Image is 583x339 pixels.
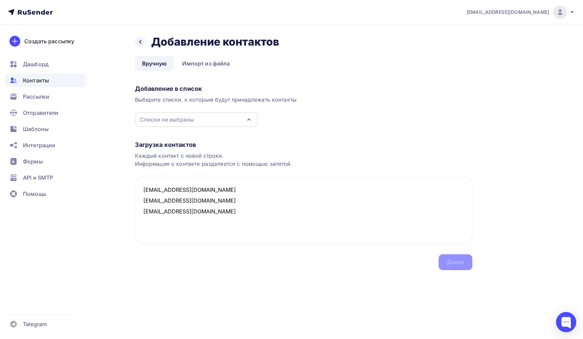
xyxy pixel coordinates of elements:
[5,57,86,71] a: Дашборд
[135,112,258,127] button: Списки не выбраны
[135,141,472,149] div: Загрузка контактов
[23,125,49,133] span: Шаблоны
[23,190,46,198] span: Помощь
[23,76,49,84] span: Контакты
[23,320,47,328] span: Telegram
[135,152,472,168] div: Каждый контакт с новой строки. Информация о контакте разделяется с помощью запятой.
[5,106,86,120] a: Отправители
[467,9,549,16] span: [EMAIL_ADDRESS][DOMAIN_NAME]
[5,122,86,136] a: Шаблоны
[5,155,86,168] a: Формы
[23,174,53,182] span: API и SMTP
[23,60,49,68] span: Дашборд
[151,35,280,49] h2: Добавление контактов
[23,93,49,101] span: Рассылки
[135,85,472,93] div: Добавление в список
[175,56,237,71] a: Импорт из файла
[467,5,575,19] a: [EMAIL_ADDRESS][DOMAIN_NAME]
[23,141,55,149] span: Интеграции
[24,37,74,45] div: Создать рассылку
[135,96,472,104] div: Выберите списки, к которым будут принадлежать контакты
[5,90,86,103] a: Рассылки
[23,157,43,165] span: Формы
[5,74,86,87] a: Контакты
[135,56,174,71] a: Вручную
[140,115,194,124] div: Списки не выбраны
[23,109,59,117] span: Отправители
